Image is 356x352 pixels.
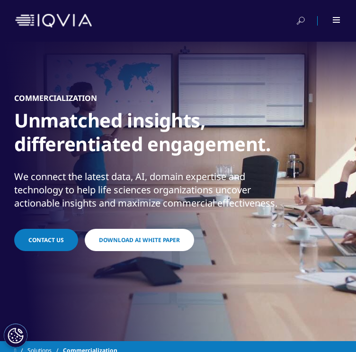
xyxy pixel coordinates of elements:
[14,93,97,103] h5: Commercialization
[14,170,291,210] div: We connect the latest data, AI, domain expertise and technology to help life sciences organizatio...
[28,236,64,244] span: Contact Us
[14,229,78,251] a: Contact Us
[85,229,194,251] a: Download AI White Paper
[15,14,92,27] img: IQVIA Healthcare Information Technology and Pharma Clinical Research Company
[14,108,342,162] h1: Unmatched insights, differentiated engagement.
[4,324,27,347] button: Cookies Settings
[99,236,180,244] span: Download AI White Paper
